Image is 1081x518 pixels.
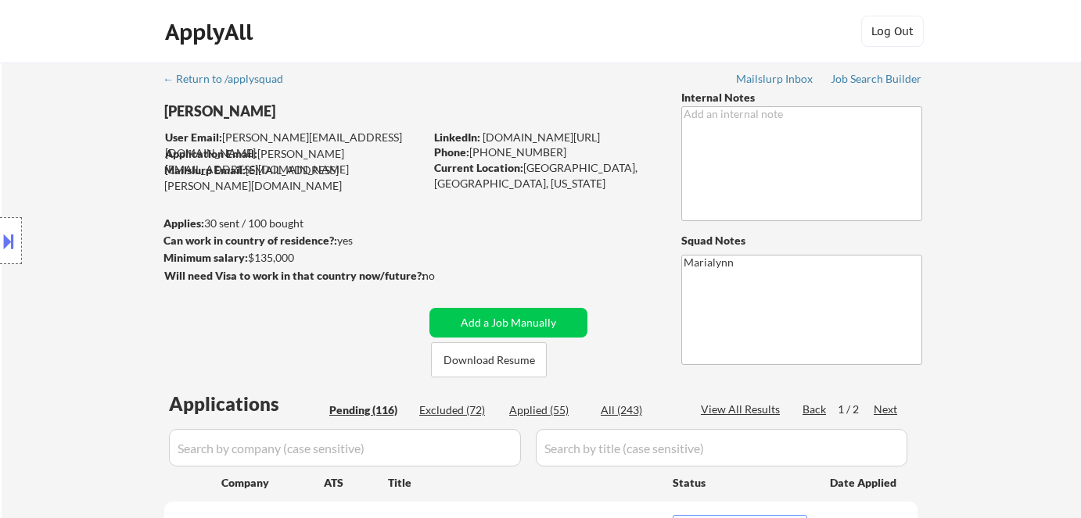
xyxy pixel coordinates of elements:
[838,402,874,417] div: 1 / 2
[509,402,587,418] div: Applied (55)
[221,475,324,491] div: Company
[165,19,257,45] div: ApplyAll
[163,73,298,88] a: ← Return to /applysquad
[830,475,899,491] div: Date Applied
[324,475,388,491] div: ATS
[163,233,419,248] div: yes
[165,130,424,160] div: [PERSON_NAME][EMAIL_ADDRESS][DOMAIN_NAME]
[861,16,924,47] button: Log Out
[434,130,480,144] strong: LinkedIn:
[681,233,922,248] div: Squad Notes
[434,161,523,174] strong: Current Location:
[831,73,922,84] div: Job Search Builder
[163,250,424,266] div: $135,000
[169,395,324,413] div: Applications
[163,216,424,231] div: 30 sent / 100 bought
[329,402,408,418] div: Pending (116)
[831,73,922,88] a: Job Search Builder
[164,102,486,121] div: [PERSON_NAME]
[388,475,658,491] div: Title
[431,342,547,377] button: Download Resume
[701,402,785,417] div: View All Results
[169,429,521,466] input: Search by company (case sensitive)
[165,146,424,177] div: [PERSON_NAME][EMAIL_ADDRESS][DOMAIN_NAME]
[163,73,298,84] div: ← Return to /applysquad
[483,130,600,144] a: [DOMAIN_NAME][URL]
[681,90,922,105] div: Internal Notes
[164,163,424,193] div: [EMAIL_ADDRESS][PERSON_NAME][DOMAIN_NAME]
[536,429,907,466] input: Search by title (case sensitive)
[434,160,655,191] div: [GEOGRAPHIC_DATA], [GEOGRAPHIC_DATA], [US_STATE]
[736,73,814,84] div: Mailslurp Inbox
[434,145,655,160] div: [PHONE_NUMBER]
[601,402,679,418] div: All (243)
[164,269,425,282] strong: Will need Visa to work in that country now/future?:
[673,468,807,496] div: Status
[434,145,469,159] strong: Phone:
[736,73,814,88] a: Mailslurp Inbox
[874,402,899,417] div: Next
[419,402,497,418] div: Excluded (72)
[422,268,467,284] div: no
[429,308,587,338] button: Add a Job Manually
[803,402,828,417] div: Back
